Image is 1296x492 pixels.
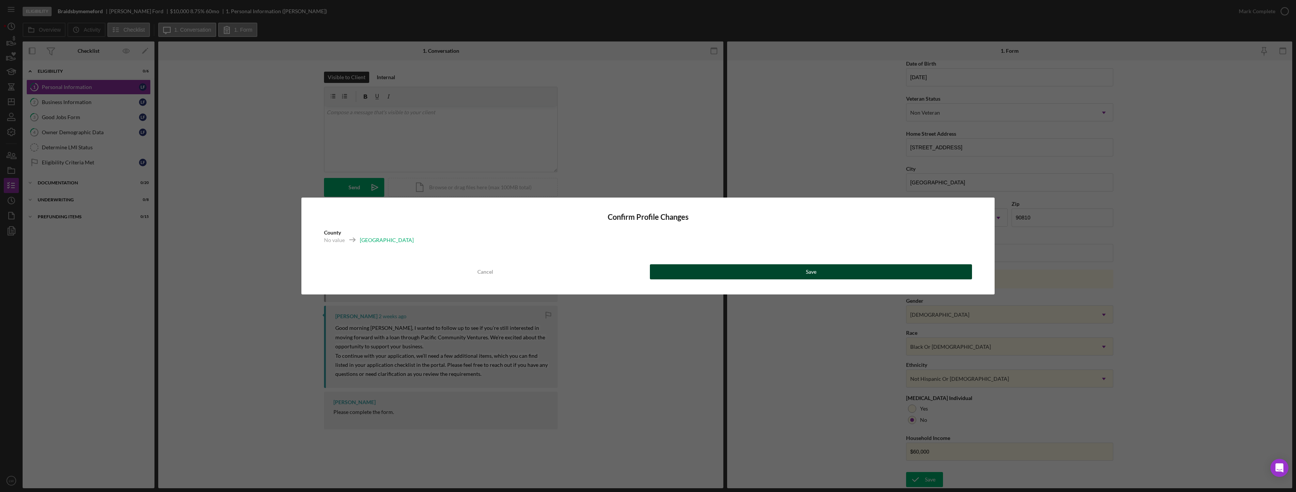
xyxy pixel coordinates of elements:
[806,264,816,279] div: Save
[324,236,345,244] div: No value
[477,264,493,279] div: Cancel
[1270,459,1288,477] div: Open Intercom Messenger
[650,264,972,279] button: Save
[324,213,972,221] h4: Confirm Profile Changes
[324,229,341,236] b: County
[324,264,646,279] button: Cancel
[360,236,414,244] div: [GEOGRAPHIC_DATA]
